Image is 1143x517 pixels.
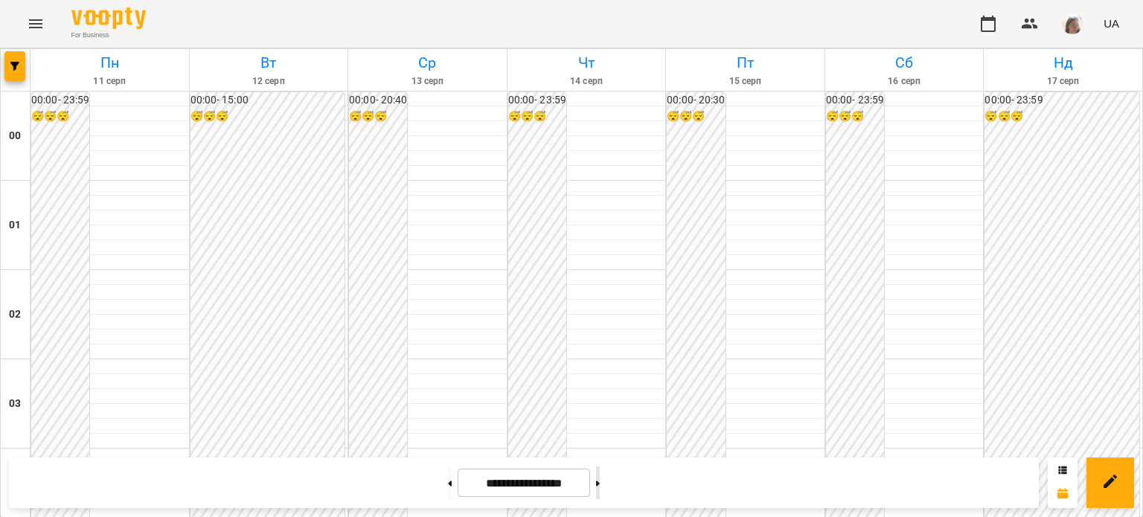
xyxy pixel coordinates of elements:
h6: 11 серп [33,74,187,89]
h6: 15 серп [668,74,822,89]
h6: 14 серп [510,74,664,89]
h6: Ср [350,51,505,74]
span: For Business [71,30,146,40]
img: 4795d6aa07af88b41cce17a01eea78aa.jpg [1062,13,1083,34]
h6: 12 серп [192,74,346,89]
h6: 😴😴😴 [984,109,1139,125]
h6: Пт [668,51,822,74]
h6: Нд [986,51,1140,74]
h6: 😴😴😴 [349,109,407,125]
h6: 😴😴😴 [667,109,725,125]
h6: 13 серп [350,74,505,89]
h6: 00:00 - 23:59 [826,92,884,109]
h6: 00:00 - 20:30 [667,92,725,109]
h6: 😴😴😴 [826,109,884,125]
span: UA [1104,16,1119,31]
h6: 00:00 - 15:00 [190,92,345,109]
button: Menu [18,6,54,42]
h6: Пн [33,51,187,74]
h6: 03 [9,396,21,412]
h6: 😴😴😴 [508,109,566,125]
button: UA [1098,10,1125,37]
h6: 00:00 - 23:59 [984,92,1139,109]
h6: 00:00 - 23:59 [508,92,566,109]
h6: 00:00 - 20:40 [349,92,407,109]
h6: 17 серп [986,74,1140,89]
h6: 02 [9,306,21,323]
h6: Вт [192,51,346,74]
h6: 😴😴😴 [190,109,345,125]
h6: 00 [9,128,21,144]
h6: Сб [827,51,982,74]
h6: 😴😴😴 [31,109,89,125]
h6: 01 [9,217,21,234]
h6: 16 серп [827,74,982,89]
h6: Чт [510,51,664,74]
img: Voopty Logo [71,7,146,29]
h6: 00:00 - 23:59 [31,92,89,109]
